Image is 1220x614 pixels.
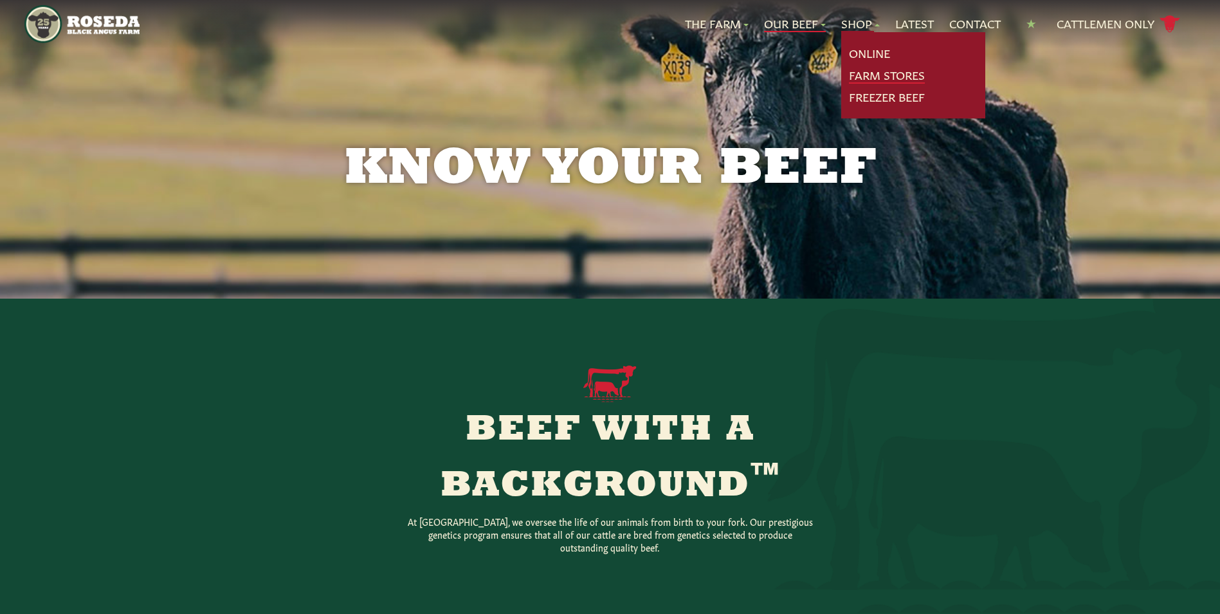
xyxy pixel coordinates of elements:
[849,45,890,62] a: Online
[841,15,880,32] a: Shop
[685,15,749,32] a: The Farm
[949,15,1001,32] a: Contact
[24,5,140,43] img: https://roseda.com/wp-content/uploads/2021/05/roseda-25-header.png
[849,67,925,84] a: Farm Stores
[405,515,816,554] p: At [GEOGRAPHIC_DATA], we oversee the life of our animals from birth to your fork. Our prestigious...
[1057,13,1180,35] a: Cattlemen Only
[895,15,934,32] a: Latest
[281,144,940,196] h1: Know Your Beef
[363,413,857,505] h2: Beef With a Background
[764,15,826,32] a: Our Beef
[849,89,925,106] a: Freezer Beef
[751,461,780,491] sup: ™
